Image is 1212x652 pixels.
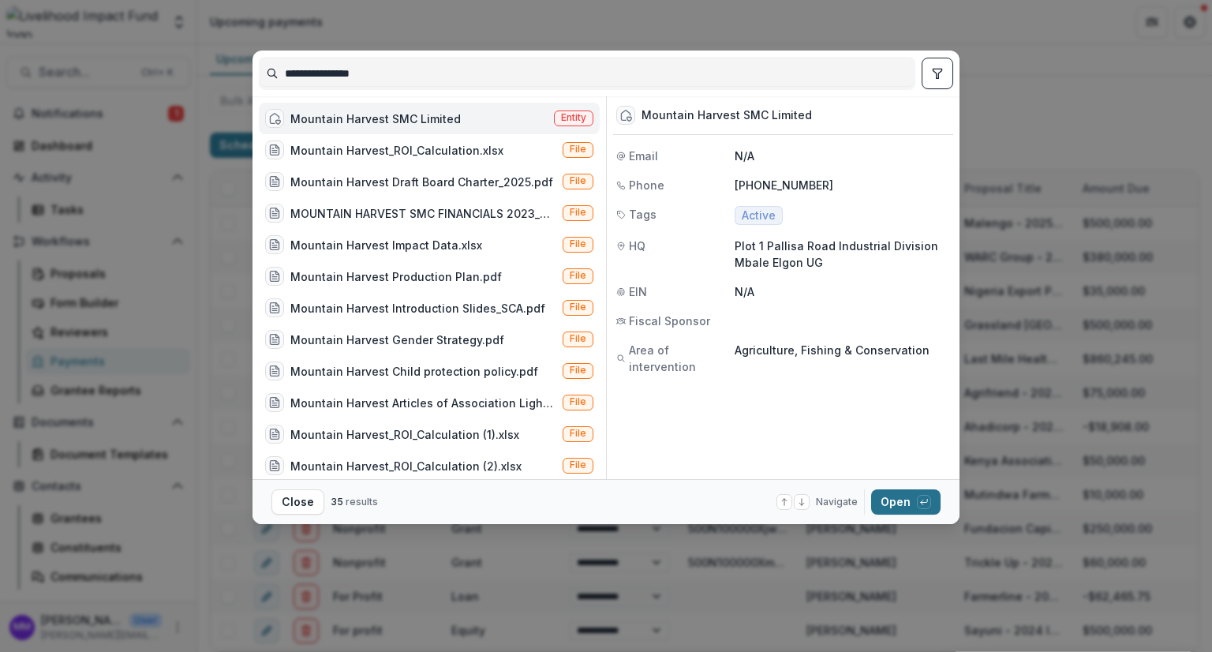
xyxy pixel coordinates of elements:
[629,206,656,223] span: Tags
[290,300,545,317] div: Mountain Harvest Introduction Slides_SCA.pdf
[290,142,503,159] div: Mountain Harvest_ROI_Calculation.xlsx
[346,496,378,508] span: results
[735,238,950,271] p: Plot 1 Pallisa Road Industrial Division Mbale Elgon UG
[331,496,343,508] span: 35
[290,111,461,127] div: Mountain Harvest SMC Limited
[290,458,522,474] div: Mountain Harvest_ROI_Calculation (2).xlsx
[290,395,556,411] div: Mountain Harvest Articles of Association Light.pdf
[629,238,645,254] span: HQ
[570,302,586,313] span: File
[871,489,941,515] button: Open
[290,174,553,190] div: Mountain Harvest Draft Board Charter_2025.pdf
[629,177,664,193] span: Phone
[290,426,519,443] div: Mountain Harvest_ROI_Calculation (1).xlsx
[290,268,502,285] div: Mountain Harvest Production Plan.pdf
[290,363,538,380] div: Mountain Harvest Child protection policy.pdf
[570,238,586,249] span: File
[570,396,586,407] span: File
[570,207,586,218] span: File
[629,342,735,375] span: Area of intervention
[290,205,556,222] div: MOUNTAIN HARVEST SMC FINANCIALS 2023_240801_183355.pdf
[570,270,586,281] span: File
[561,112,586,123] span: Entity
[642,109,812,122] div: Mountain Harvest SMC Limited
[629,313,710,329] span: Fiscal Sponsor
[922,58,953,89] button: toggle filters
[570,428,586,439] span: File
[629,148,658,164] span: Email
[570,144,586,155] span: File
[742,209,776,223] span: Active
[735,148,950,164] p: N/A
[570,175,586,186] span: File
[570,333,586,344] span: File
[735,342,950,358] p: Agriculture, Fishing & Conservation
[290,332,504,348] div: Mountain Harvest Gender Strategy.pdf
[735,283,950,300] p: N/A
[735,177,950,193] p: [PHONE_NUMBER]
[629,283,647,300] span: EIN
[570,365,586,376] span: File
[271,489,324,515] button: Close
[570,459,586,470] span: File
[816,495,858,509] span: Navigate
[290,237,482,253] div: Mountain Harvest Impact Data.xlsx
